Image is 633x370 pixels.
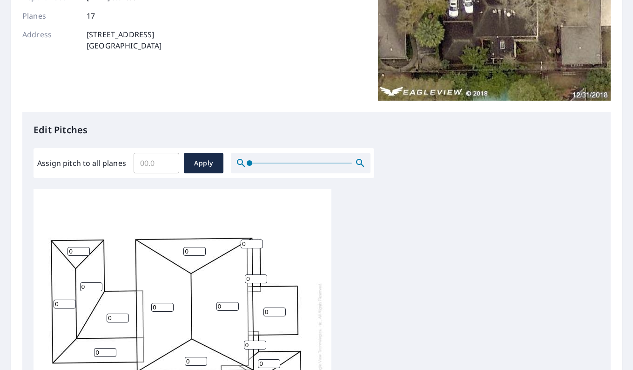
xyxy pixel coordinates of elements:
p: [STREET_ADDRESS] [GEOGRAPHIC_DATA] [87,29,162,51]
p: Edit Pitches [34,123,599,137]
button: Apply [184,153,223,173]
p: Planes [22,10,78,21]
p: Address [22,29,78,51]
input: 00.0 [134,150,179,176]
p: 17 [87,10,95,21]
span: Apply [191,158,216,169]
label: Assign pitch to all planes [37,158,126,169]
